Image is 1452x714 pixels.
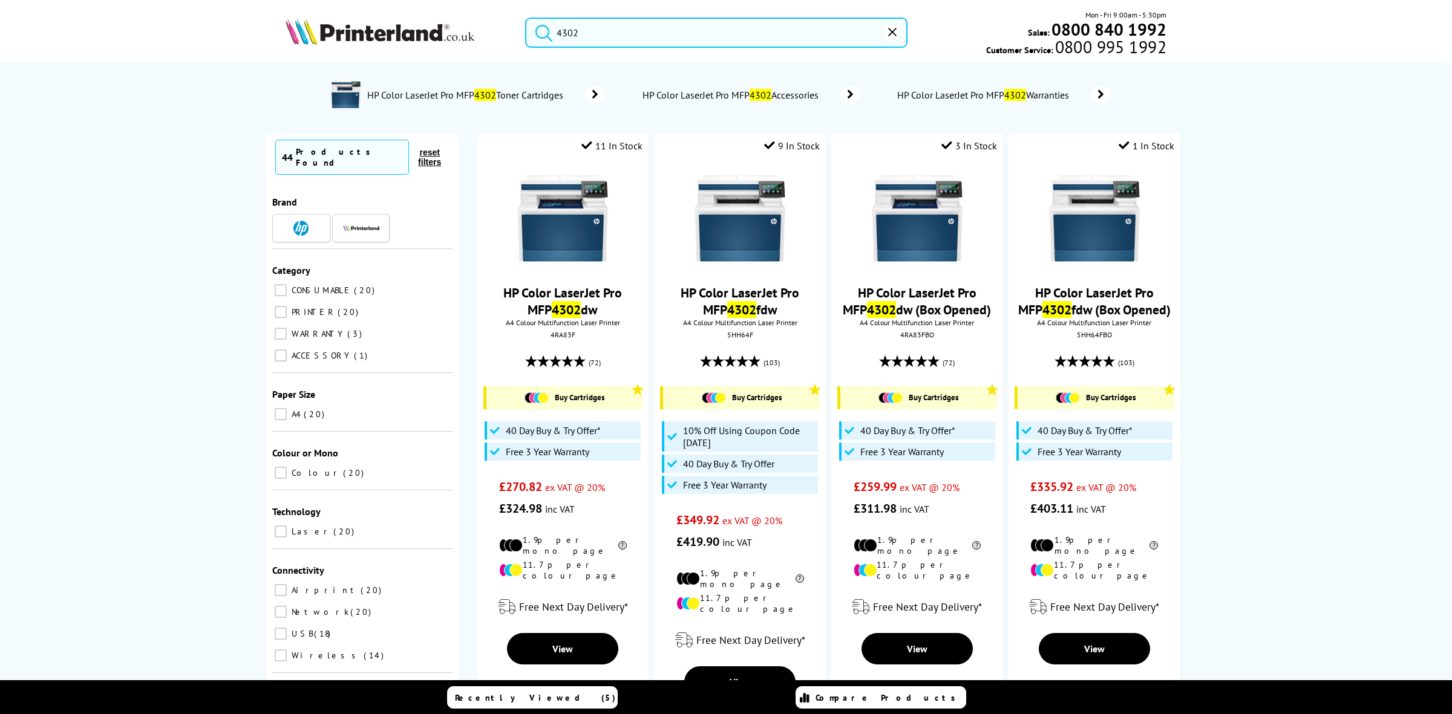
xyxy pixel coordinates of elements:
span: 10% Off Using Coupon Code [DATE] [683,424,815,449]
input: USB 18 [275,628,287,640]
img: HP-4302dw-Front-Main-Small.jpg [517,173,608,264]
img: Printerland Logo [286,18,474,45]
div: 5HH64FBO [1018,330,1171,339]
span: £324.98 [499,501,542,516]
img: Cartridges [1056,392,1080,403]
span: Colour [289,467,342,478]
span: Buy Cartridges [732,392,782,403]
span: WARRANTY [289,328,346,339]
a: View [1039,633,1150,664]
span: (72) [589,351,601,374]
span: 20 [304,409,327,420]
span: (103) [764,351,780,374]
span: 44 [282,151,293,163]
span: inc VAT [1076,503,1106,515]
input: CONSUMABLE 20 [275,284,287,296]
mark: 4302 [750,89,771,101]
span: A4 [289,409,302,420]
a: 0800 840 1992 [1050,24,1166,35]
span: inc VAT [900,503,929,515]
mark: 4302 [474,89,496,101]
span: (72) [943,351,955,374]
div: 1 In Stock [1119,140,1174,152]
span: 40 Day Buy & Try Offer* [506,424,601,437]
a: Compare Products [796,686,966,709]
img: 4RA83F-deptimage.jpg [330,79,361,109]
span: PRINTER [289,307,336,317]
b: 0800 840 1992 [1051,18,1166,41]
span: ex VAT @ 20% [900,481,960,493]
div: modal_delivery [1015,590,1174,624]
span: 3 [347,328,365,339]
span: HP Color LaserJet Pro MFP Warranties [896,89,1073,101]
a: HP Color LaserJet Pro MFP4302Warranties [896,86,1110,103]
input: Laser 20 [275,525,287,537]
span: Free Next Day Delivery* [519,600,628,614]
img: Printerland [343,225,379,231]
span: 1 [354,350,370,361]
span: £335.92 [1030,479,1073,495]
span: Wireless [289,650,362,661]
span: inc VAT [545,503,575,515]
div: modal_delivery [837,590,996,624]
div: 3 In Stock [941,140,997,152]
span: £259.99 [854,479,897,495]
div: 4RA83F [486,330,639,339]
li: 11.7p per colour page [1030,559,1158,581]
span: Buy Cartridges [909,392,958,403]
input: A4 20 [275,408,287,420]
span: 40 Day Buy & Try Offer* [860,424,955,437]
mark: 4302 [1004,89,1026,101]
span: Network [289,606,349,617]
span: Customer Service: [986,41,1166,56]
span: Technology [272,505,321,518]
a: HP Color LaserJet Pro MFP4302dw (Box Opened) [843,284,991,318]
mark: 4302 [1042,301,1071,318]
button: reset filters [409,147,450,167]
div: 11 In Stock [581,140,643,152]
span: £419.90 [676,534,719,550]
a: Buy Cartridges [669,392,813,403]
span: Free 3 Year Warranty [860,446,944,458]
span: USB [289,628,313,639]
span: Laser [289,526,332,537]
a: View [862,633,973,664]
mark: 4302 [727,301,756,318]
a: View [507,633,618,664]
span: 14 [364,650,387,661]
li: 1.9p per mono page [676,568,804,589]
span: £311.98 [854,501,897,516]
span: Free Next Day Delivery* [873,600,982,614]
span: Free 3 Year Warranty [683,479,767,491]
span: Compare Products [816,692,962,703]
span: Colour or Mono [272,447,338,459]
img: HP-4302fdw-Front-Main-Small.jpg [695,173,785,264]
span: 20 [354,285,378,296]
span: A4 Colour Multifunction Laser Printer [483,318,643,327]
li: 11.7p per colour page [854,559,981,581]
a: HP Color LaserJet Pro MFP4302fdw [681,284,799,318]
li: 11.7p per colour page [499,559,627,581]
span: 20 [361,585,384,596]
span: Paper Size [272,388,315,400]
span: HP Color LaserJet Pro MFP Toner Cartridges [367,89,568,101]
span: 18 [314,628,333,639]
span: ACCESSORY [289,350,353,361]
span: Buy Cartridges [555,392,604,403]
input: Wireless 14 [275,649,287,661]
span: 20 [350,606,374,617]
img: HP-4302dw-Front-Main-Small.jpg [872,173,963,264]
a: View [684,666,796,698]
span: 20 [333,526,357,537]
span: CONSUMABLE [289,285,353,296]
input: ACCESSORY 1 [275,349,287,362]
span: HP Color LaserJet Pro MFP Accessories [641,89,823,101]
input: Search product or brand [525,18,907,48]
li: 11.7p per colour page [676,592,804,614]
a: Printerland Logo [286,18,510,47]
span: Airprint [289,585,359,596]
span: £403.11 [1030,501,1073,516]
div: Products Found [296,146,402,168]
span: £349.92 [676,512,719,528]
input: Airprint 20 [275,584,287,596]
